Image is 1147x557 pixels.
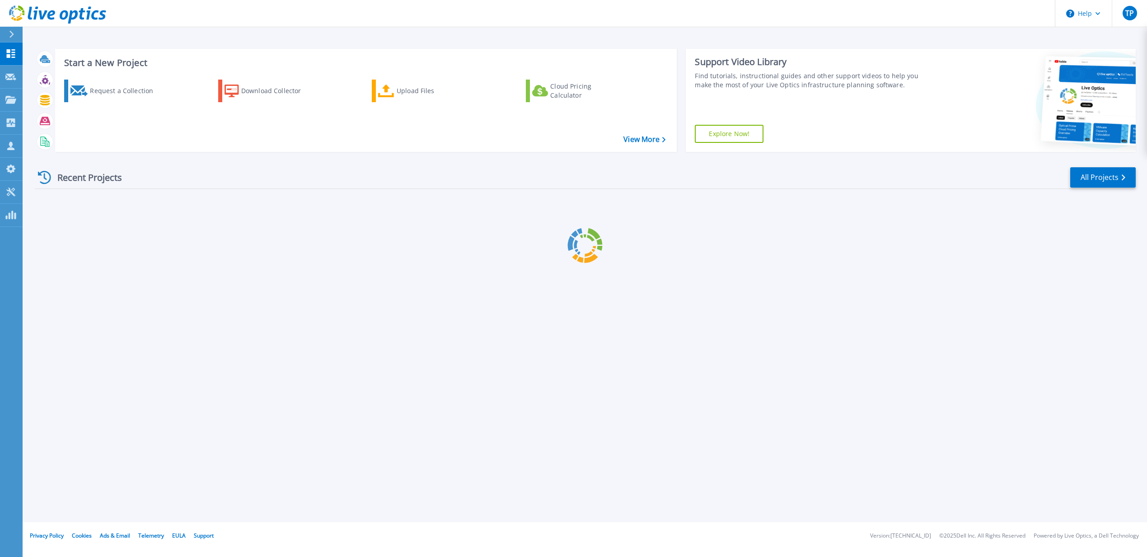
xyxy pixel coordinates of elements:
[695,125,763,143] a: Explore Now!
[172,532,186,539] a: EULA
[138,532,164,539] a: Telemetry
[550,82,623,100] div: Cloud Pricing Calculator
[526,80,627,102] a: Cloud Pricing Calculator
[72,532,92,539] a: Cookies
[30,532,64,539] a: Privacy Policy
[194,532,214,539] a: Support
[695,56,927,68] div: Support Video Library
[35,166,134,189] div: Recent Projects
[870,533,931,539] li: Version: [TECHNICAL_ID]
[1070,167,1136,188] a: All Projects
[90,82,162,100] div: Request a Collection
[241,82,314,100] div: Download Collector
[64,80,165,102] a: Request a Collection
[939,533,1025,539] li: © 2025 Dell Inc. All Rights Reserved
[623,135,665,144] a: View More
[372,80,473,102] a: Upload Files
[100,532,130,539] a: Ads & Email
[1125,9,1134,17] span: TP
[695,71,927,90] div: Find tutorials, instructional guides and other support videos to help you make the most of your L...
[218,80,319,102] a: Download Collector
[397,82,469,100] div: Upload Files
[64,58,665,68] h3: Start a New Project
[1034,533,1139,539] li: Powered by Live Optics, a Dell Technology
